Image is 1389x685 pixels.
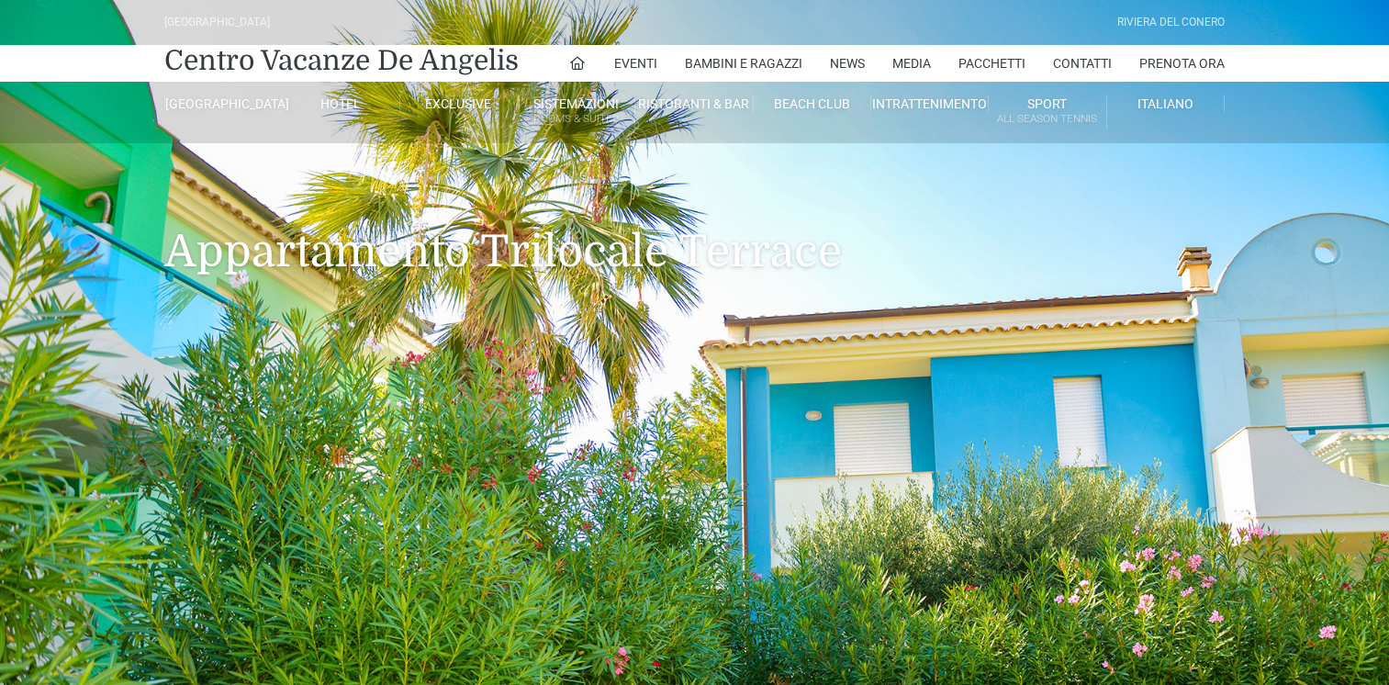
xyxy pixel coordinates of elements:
a: Centro Vacanze De Angelis [164,42,519,79]
a: Prenota Ora [1139,45,1225,82]
a: SportAll Season Tennis [989,95,1106,129]
a: [GEOGRAPHIC_DATA] [164,95,282,112]
a: Exclusive [400,95,518,112]
a: Bambini e Ragazzi [685,45,802,82]
a: Hotel [282,95,399,112]
a: SistemazioniRooms & Suites [518,95,635,129]
a: Beach Club [754,95,871,112]
h1: Appartamento Trilocale Terrace [164,143,1225,305]
a: News [830,45,865,82]
span: Italiano [1137,96,1193,111]
div: [GEOGRAPHIC_DATA] [164,14,270,31]
div: Riviera Del Conero [1117,14,1225,31]
a: Intrattenimento [871,95,989,112]
a: Ristoranti & Bar [635,95,753,112]
a: Italiano [1107,95,1225,112]
a: Eventi [614,45,657,82]
a: Pacchetti [958,45,1025,82]
small: All Season Tennis [989,110,1105,128]
a: Media [892,45,931,82]
small: Rooms & Suites [518,110,634,128]
a: Contatti [1053,45,1112,82]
